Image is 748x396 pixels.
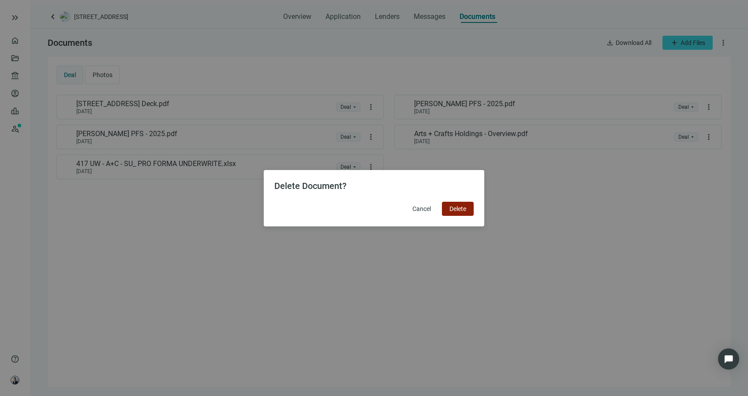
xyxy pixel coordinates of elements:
[274,181,474,191] h2: Delete Document?
[412,205,431,212] span: Cancel
[405,202,438,216] button: Cancel
[449,205,466,212] span: Delete
[442,202,474,216] button: Delete
[718,348,739,370] div: Open Intercom Messenger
